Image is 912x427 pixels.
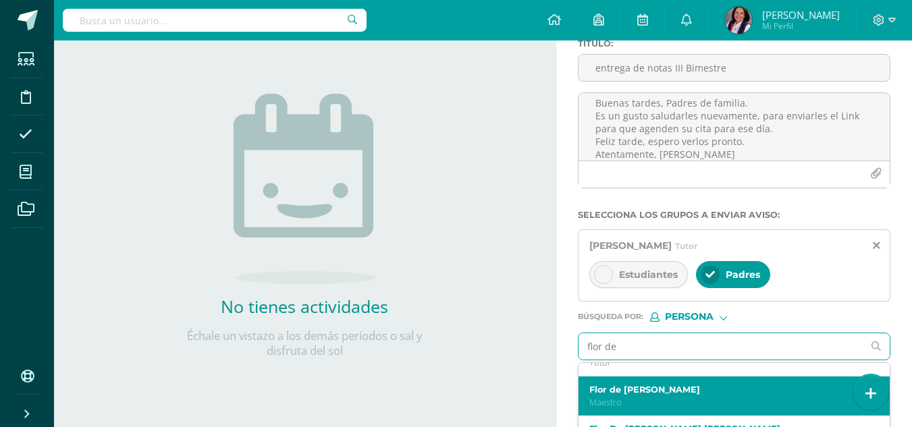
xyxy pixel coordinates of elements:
span: Mi Perfil [762,20,840,32]
textarea: Buenas tardes, Padres de familia. Es un gusto saludarles nuevamente, para enviarles el Link para ... [579,93,890,161]
p: Tutor [589,357,867,368]
div: [object Object] [650,312,751,322]
span: [PERSON_NAME] [589,239,672,252]
span: Persona [665,313,714,320]
label: Titulo : [578,38,890,49]
span: Búsqueda por : [578,313,643,320]
p: Maestro [589,397,867,408]
h2: No tienes actividades [169,295,439,318]
span: Estudiantes [619,268,678,281]
input: Titulo [579,55,890,81]
img: no_activities.png [234,94,375,284]
img: f462a79cdc2247d5a0d3055b91035c57.png [725,7,752,34]
span: Tutor [675,241,697,251]
input: Busca un usuario... [63,9,367,32]
label: Flor de [PERSON_NAME] [589,385,867,395]
span: Padres [726,268,760,281]
span: [PERSON_NAME] [762,8,840,22]
input: Ej. Mario Galindo [579,333,863,360]
label: Selecciona los grupos a enviar aviso : [578,210,890,220]
p: Échale un vistazo a los demás períodos o sal y disfruta del sol [169,329,439,358]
